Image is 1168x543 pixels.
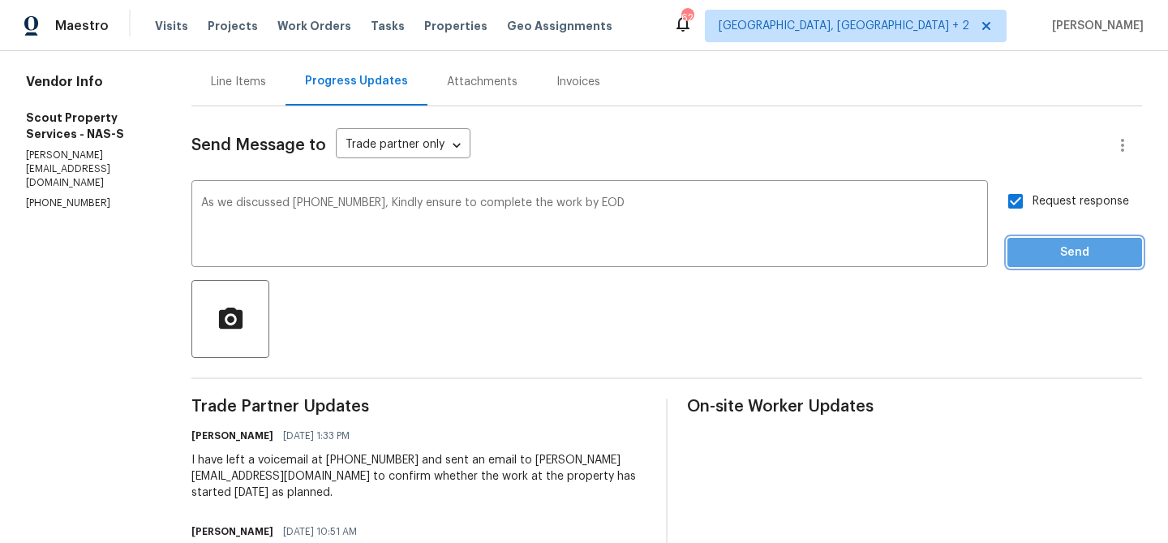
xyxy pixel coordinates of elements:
[1033,193,1129,210] span: Request response
[191,452,646,501] div: I have left a voicemail at [PHONE_NUMBER] and sent an email to [PERSON_NAME][EMAIL_ADDRESS][DOMAI...
[371,20,405,32] span: Tasks
[26,149,152,190] p: [PERSON_NAME][EMAIL_ADDRESS][DOMAIN_NAME]
[556,74,600,90] div: Invoices
[201,197,978,254] textarea: As we discussed [PHONE_NUMBER], Kindly ensure to complete the work by EOD
[155,18,188,34] span: Visits
[719,18,969,34] span: [GEOGRAPHIC_DATA], [GEOGRAPHIC_DATA] + 2
[55,18,109,34] span: Maestro
[191,524,273,540] h6: [PERSON_NAME]
[336,132,470,159] div: Trade partner only
[447,74,517,90] div: Attachments
[283,428,350,444] span: [DATE] 1:33 PM
[1007,238,1142,268] button: Send
[507,18,612,34] span: Geo Assignments
[283,524,357,540] span: [DATE] 10:51 AM
[191,137,326,153] span: Send Message to
[305,73,408,89] div: Progress Updates
[687,399,1142,415] span: On-site Worker Updates
[681,10,693,26] div: 62
[26,110,152,142] h5: Scout Property Services - NAS-S
[208,18,258,34] span: Projects
[191,428,273,444] h6: [PERSON_NAME]
[26,196,152,210] p: [PHONE_NUMBER]
[191,399,646,415] span: Trade Partner Updates
[26,74,152,90] h4: Vendor Info
[1020,243,1129,263] span: Send
[424,18,487,34] span: Properties
[1046,18,1144,34] span: [PERSON_NAME]
[211,74,266,90] div: Line Items
[277,18,351,34] span: Work Orders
